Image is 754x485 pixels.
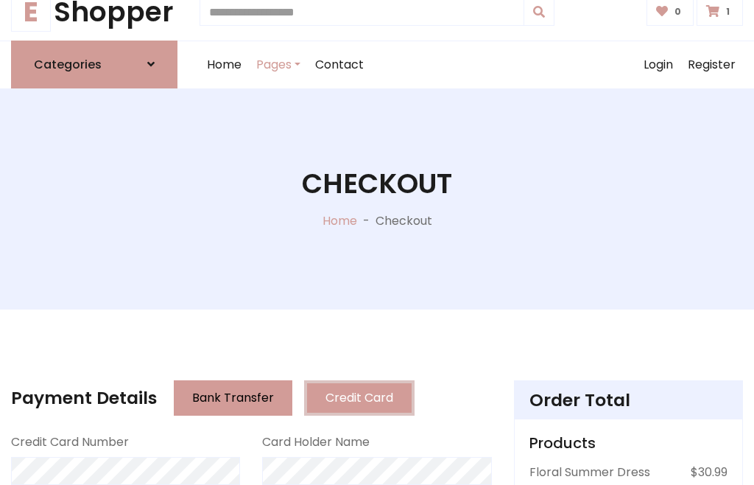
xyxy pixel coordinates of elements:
[262,433,370,451] label: Card Holder Name
[174,380,292,416] button: Bank Transfer
[722,5,733,18] span: 1
[34,57,102,71] h6: Categories
[200,41,249,88] a: Home
[680,41,743,88] a: Register
[529,434,727,452] h5: Products
[11,388,157,408] h4: Payment Details
[357,212,376,230] p: -
[249,41,308,88] a: Pages
[308,41,371,88] a: Contact
[671,5,685,18] span: 0
[376,212,432,230] p: Checkout
[302,167,452,200] h1: Checkout
[11,433,129,451] label: Credit Card Number
[636,41,680,88] a: Login
[11,41,177,88] a: Categories
[304,380,415,416] button: Credit Card
[529,390,727,411] h4: Order Total
[323,212,357,229] a: Home
[691,464,727,481] p: $30.99
[529,464,650,481] p: Floral Summer Dress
